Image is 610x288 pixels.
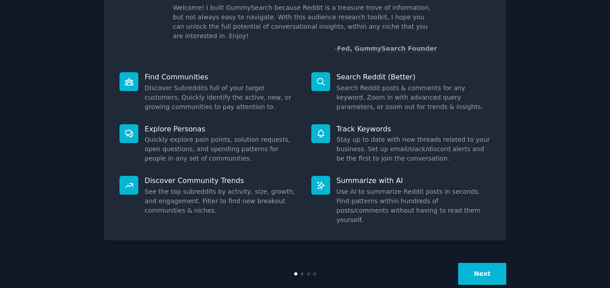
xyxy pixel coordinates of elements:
[335,44,437,53] div: -
[145,187,299,215] dd: See the top subreddits by activity, size, growth, and engagement. Filter to find new breakout com...
[336,83,491,112] dd: Search Reddit posts & comments for any keyword. Zoom in with advanced query parameters, or zoom o...
[337,45,437,52] a: Fed, GummySearch Founder
[336,72,491,82] p: Search Reddit (Better)
[145,72,299,82] p: Find Communities
[145,83,299,112] dd: Discover Subreddits full of your target customers. Quickly identify the active, new, or growing c...
[173,3,437,41] p: Welcome! I built GummySearch because Reddit is a treasure trove of information, but not always ea...
[458,263,506,285] button: Next
[336,187,491,225] dd: Use AI to summarize Reddit posts in seconds. Find patterns within hundreds of posts/comments with...
[145,124,299,134] p: Explore Personas
[145,176,299,185] p: Discover Community Trends
[336,176,491,185] p: Summarize with AI
[145,135,299,163] dd: Quickly explore pain points, solution requests, open questions, and spending patterns for people ...
[336,135,491,163] dd: Stay up to date with new threads related to your business. Set up email/slack/discord alerts and ...
[336,124,491,134] p: Track Keywords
